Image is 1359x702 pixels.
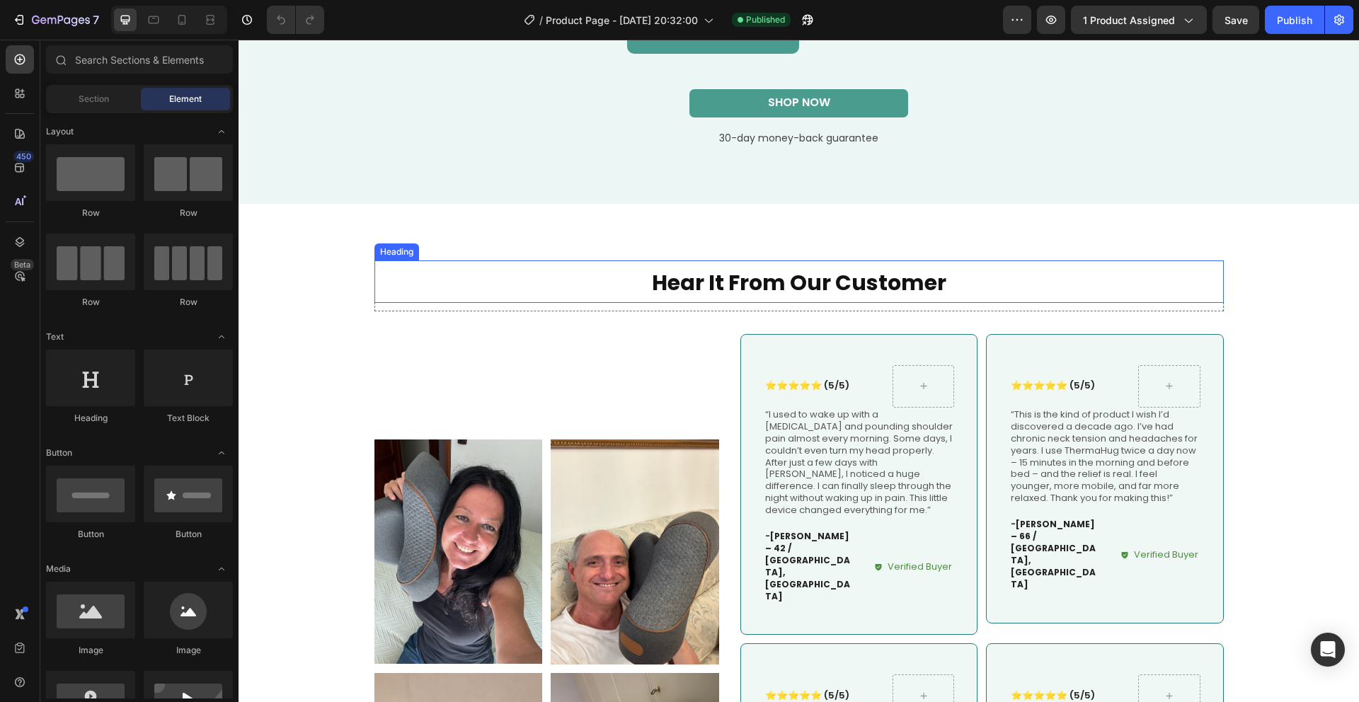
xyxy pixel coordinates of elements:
[772,650,893,662] p: ⭐⭐⭐⭐⭐ (5/5)
[539,13,543,28] span: /
[1225,14,1248,26] span: Save
[772,478,857,551] strong: [PERSON_NAME] – 66 / [GEOGRAPHIC_DATA], [GEOGRAPHIC_DATA]
[13,151,34,162] div: 450
[144,528,233,541] div: Button
[139,206,178,219] div: Heading
[746,13,785,26] span: Published
[210,442,233,464] span: Toggle open
[527,650,647,662] p: ⭐⭐⭐⭐⭐ (5/5)
[772,340,893,352] p: ⭐⭐⭐⭐⭐ (5/5)
[93,11,99,28] p: 7
[46,528,135,541] div: Button
[1212,6,1259,34] button: Save
[527,369,714,477] p: “I used to wake up with a [MEDICAL_DATA] and pounding shoulder pain almost every morning. Some da...
[136,400,304,624] img: gempages_566998826557113253-b311cd32-df84-48e5-88b5-eb4e11a1f61c.jpg
[1071,6,1207,34] button: 1 product assigned
[46,644,135,657] div: Image
[451,50,670,78] a: SHOP NOW
[46,412,135,425] div: Heading
[144,644,233,657] div: Image
[79,93,109,105] span: Section
[527,340,647,352] p: ⭐⭐⭐⭐⭐ (5/5)
[6,6,105,34] button: 7
[210,120,233,143] span: Toggle open
[239,40,1359,702] iframe: Design area
[267,6,324,34] div: Undo/Redo
[46,45,233,74] input: Search Sections & Elements
[1083,13,1175,28] span: 1 product assigned
[312,400,481,624] img: gempages_566998826557113253-edc925f0-da61-47b8-960f-fad55294834d.jpg
[46,207,135,219] div: Row
[1277,13,1312,28] div: Publish
[772,478,857,551] span: -
[529,56,592,71] div: SHOP NOW
[11,259,34,270] div: Beta
[481,91,640,105] span: 30-day money-back guarantee
[1265,6,1324,34] button: Publish
[46,563,71,575] span: Media
[46,447,72,459] span: Button
[413,228,708,258] strong: Hear It From Our Customer
[144,412,233,425] div: Text Block
[210,326,233,348] span: Toggle open
[546,13,698,28] span: Product Page - [DATE] 20:32:00
[527,490,612,563] strong: [PERSON_NAME] – 42 / [GEOGRAPHIC_DATA], [GEOGRAPHIC_DATA]
[210,558,233,580] span: Toggle open
[895,508,960,522] p: Verified Buyer
[46,125,74,138] span: Layout
[169,93,202,105] span: Element
[144,207,233,219] div: Row
[527,490,612,563] span: -
[46,330,64,343] span: Text
[46,296,135,309] div: Row
[1311,633,1345,667] div: Open Intercom Messenger
[649,520,713,534] p: Verified Buyer
[144,296,233,309] div: Row
[772,368,959,465] span: “This is the kind of product I wish I’d discovered a decade ago. I’ve had chronic neck tension an...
